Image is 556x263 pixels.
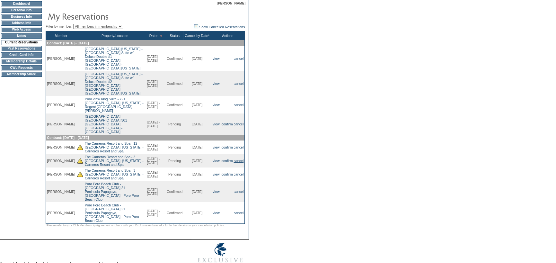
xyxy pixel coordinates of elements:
td: [PERSON_NAME] [46,168,76,181]
td: [DATE] - [DATE] [146,113,166,135]
td: Pending [166,113,183,135]
a: view [213,145,219,149]
td: Confirmed [166,71,183,96]
td: [PERSON_NAME] [46,181,76,202]
td: Personal Info [1,8,42,13]
td: Membership Share [1,72,42,77]
td: Confirmed [166,181,183,202]
a: view [213,172,219,176]
td: [PERSON_NAME] [46,46,76,71]
a: [GEOGRAPHIC_DATA] [US_STATE] - [GEOGRAPHIC_DATA] Suite w/ Deluxe Double #2[GEOGRAPHIC_DATA], [GEO... [85,72,143,95]
a: The Carneros Resort and Spa - 3[GEOGRAPHIC_DATA], [US_STATE] - Carneros Resort and Spa [85,168,144,180]
a: Member [55,34,67,38]
a: view [213,82,219,86]
a: view [213,159,219,163]
td: Dashboard [1,1,42,6]
img: chk_off.JPG [194,24,198,28]
a: Poro Poro Beach Club - [GEOGRAPHIC_DATA] 21Peninsula Papagayo, [GEOGRAPHIC_DATA] - Poro Poro Beac... [85,203,139,222]
td: [DATE] [183,154,211,168]
td: Confirmed [166,202,183,224]
a: Dates [149,34,158,38]
td: [DATE] [183,71,211,96]
img: pgTtlMyReservations.gif [48,10,176,23]
a: cancel [234,190,244,194]
span: Filter by member: [46,24,72,28]
td: Pending [166,141,183,154]
img: There are insufficient days and/or tokens to cover this reservation [77,171,83,177]
td: [DATE] - [DATE] [146,154,166,168]
a: confirm [222,145,233,149]
td: [PERSON_NAME] [46,154,76,168]
td: [DATE] - [DATE] [146,141,166,154]
a: confirm [222,159,233,163]
a: view [213,57,219,60]
a: cancel [234,82,244,86]
img: Ascending [158,35,163,37]
td: [PERSON_NAME] [46,202,76,224]
td: [PERSON_NAME] [46,113,76,135]
td: [DATE] [183,141,211,154]
td: [DATE] [183,113,211,135]
td: [DATE] [183,96,211,113]
td: Confirmed [166,96,183,113]
td: CWL Requests [1,65,42,70]
td: Current Reservations [1,40,42,45]
td: Address Info [1,21,42,26]
a: view [213,103,219,107]
td: [DATE] [183,168,211,181]
a: cancel [234,57,244,60]
td: Credit Card Info [1,52,42,58]
td: [DATE] - [DATE] [146,202,166,224]
td: Pending [166,154,183,168]
td: Membership Details [1,59,42,64]
span: Contract: [DATE] - [DATE] [47,41,89,45]
td: [DATE] - [DATE] [146,71,166,96]
span: *Please refer to your Club Membership Agreement or check with your Exclusive Ambassador for furth... [46,224,225,227]
td: [DATE] - [DATE] [146,168,166,181]
a: [GEOGRAPHIC_DATA] - [GEOGRAPHIC_DATA] 301[GEOGRAPHIC_DATA], [GEOGRAPHIC_DATA] - [GEOGRAPHIC_DATA] [85,114,127,134]
td: [PERSON_NAME] [46,71,76,96]
a: cancel [234,159,244,163]
td: Notes [1,33,42,39]
a: Status [170,34,180,38]
a: cancel [234,122,244,126]
a: Property/Location [101,34,128,38]
a: view [213,190,219,194]
td: [DATE] - [DATE] [146,96,166,113]
a: cancel [234,172,244,176]
a: cancel [234,145,244,149]
span: Contract: [DATE] - [DATE] [47,136,89,140]
a: Cancel by Date* [185,34,209,38]
td: [DATE] [183,46,211,71]
td: Pending [166,168,183,181]
a: [GEOGRAPHIC_DATA] [US_STATE] - [GEOGRAPHIC_DATA] Suite w/ Deluxe Double #1[GEOGRAPHIC_DATA], [GEO... [85,47,143,70]
a: The Carneros Resort and Spa - 3[GEOGRAPHIC_DATA], [US_STATE] - Carneros Resort and Spa [85,155,144,167]
a: Show Cancelled Reservations [194,25,245,29]
td: Past Reservations [1,46,42,51]
th: Actions [211,31,245,41]
a: confirm [222,122,233,126]
td: [DATE] [183,181,211,202]
td: [PERSON_NAME] [46,141,76,154]
span: [PERSON_NAME] [217,1,245,5]
a: Poro Poro Beach Club - [GEOGRAPHIC_DATA] 21Peninsula Papagayo, [GEOGRAPHIC_DATA] - Poro Poro Beac... [85,182,139,201]
td: Business Info [1,14,42,19]
a: view [213,211,219,215]
a: Pool View King Suite - 721[GEOGRAPHIC_DATA], [US_STATE] - Regent [GEOGRAPHIC_DATA][PERSON_NAME] [85,97,144,113]
td: Web Access [1,27,42,32]
img: There are insufficient days and/or tokens to cover this reservation [77,144,83,150]
td: [DATE] [183,202,211,224]
a: confirm [222,172,233,176]
a: cancel [234,103,244,107]
img: There are insufficient days and/or tokens to cover this reservation [77,158,83,164]
a: The Carneros Resort and Spa - 12[GEOGRAPHIC_DATA], [US_STATE] - Carneros Resort and Spa [85,141,144,153]
td: [DATE] - [DATE] [146,181,166,202]
td: [DATE] - [DATE] [146,46,166,71]
td: [PERSON_NAME] [46,96,76,113]
a: view [213,122,219,126]
a: cancel [234,211,244,215]
td: Confirmed [166,46,183,71]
